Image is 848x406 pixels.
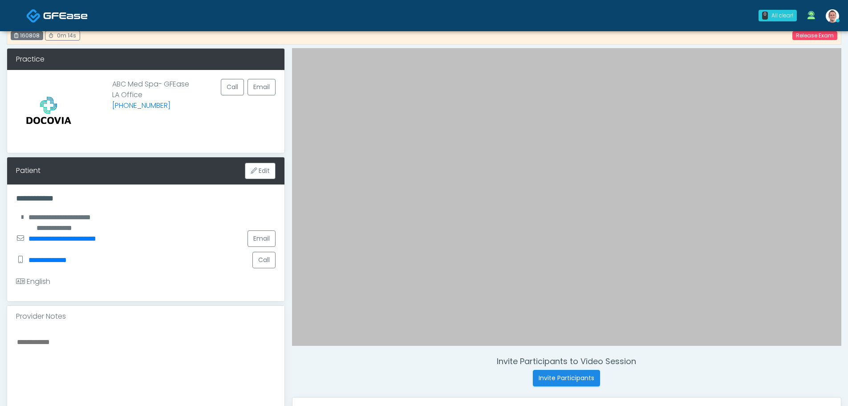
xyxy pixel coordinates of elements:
[7,49,284,70] div: Practice
[292,357,841,366] h4: Invite Participants to Video Session
[221,79,244,95] button: Call
[762,12,768,20] div: 0
[112,79,189,137] p: ABC Med Spa- GFEase LA Office
[16,79,81,144] img: Provider image
[826,9,839,23] img: Trevor Hazen
[771,12,793,20] div: All clear!
[26,1,88,30] a: Docovia
[252,252,276,268] button: Call
[16,276,50,287] div: English
[26,8,41,23] img: Docovia
[7,306,284,327] div: Provider Notes
[245,163,276,179] button: Edit
[248,230,276,247] a: Email
[57,32,76,39] span: 0m 14s
[112,100,170,111] a: [PHONE_NUMBER]
[533,370,600,386] button: Invite Participants
[43,11,88,20] img: Docovia
[248,79,276,95] a: Email
[792,31,837,40] a: Release Exam
[11,31,43,40] div: 160808
[753,6,802,25] a: 0 All clear!
[16,165,41,176] div: Patient
[7,4,34,30] button: Open LiveChat chat widget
